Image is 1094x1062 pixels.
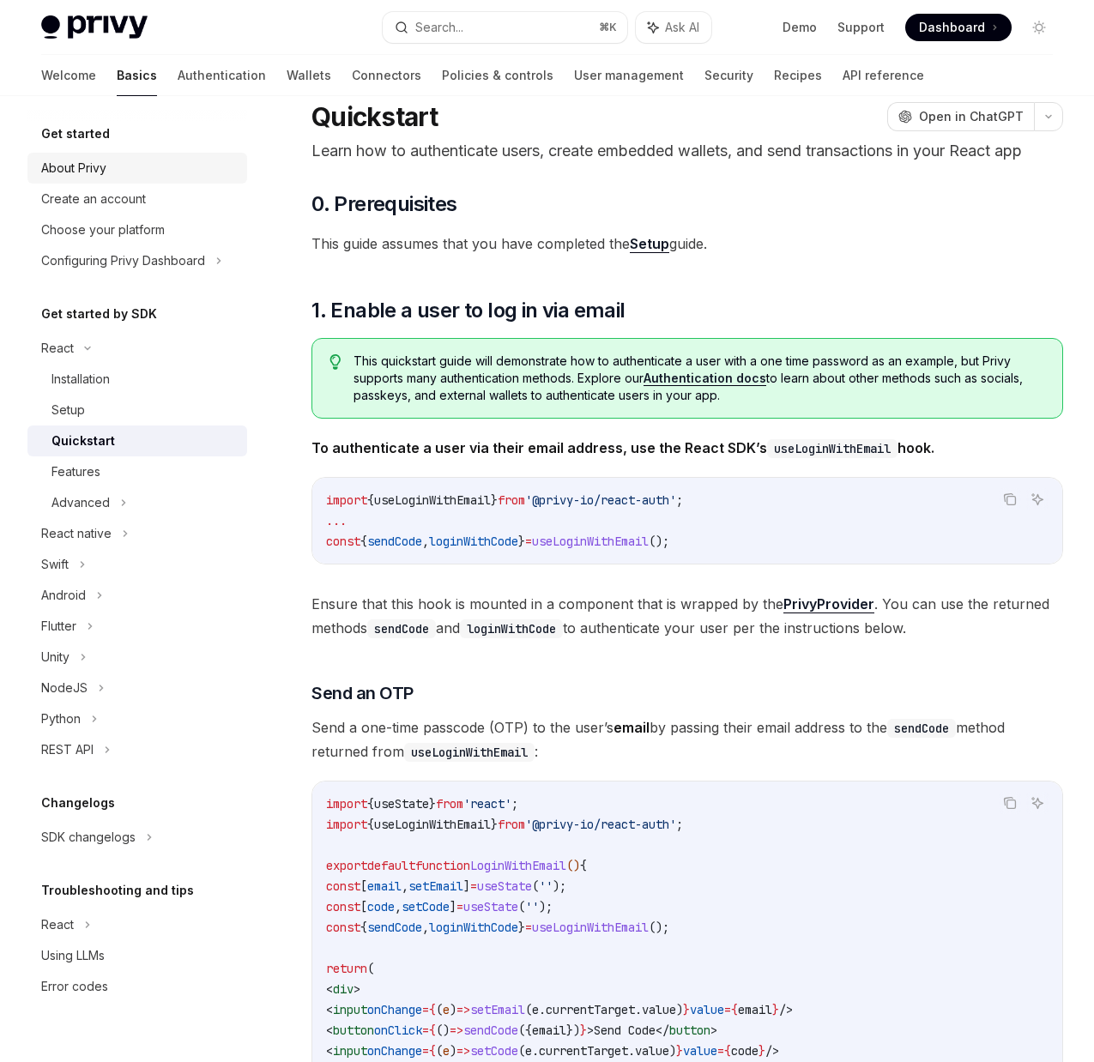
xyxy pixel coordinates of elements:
[532,920,649,935] span: useLoginWithEmail
[311,592,1063,640] span: Ensure that this hook is mounted in a component that is wrapped by the . You can use the returned...
[669,1043,676,1059] span: )
[676,817,683,832] span: ;
[326,1043,333,1059] span: <
[41,709,81,729] div: Python
[759,1043,765,1059] span: }
[999,792,1021,814] button: Copy the contents from the code block
[566,1023,580,1038] span: })
[402,878,408,894] span: ,
[635,1043,669,1059] span: value
[374,817,491,832] span: useLoginWithEmail
[436,796,463,812] span: from
[539,899,553,914] span: );
[311,715,1063,763] span: Send a one-time passcode (OTP) to the user’s by passing their email address to the method returne...
[367,619,436,638] code: sendCode
[518,534,525,549] span: }
[498,492,525,508] span: from
[41,616,76,637] div: Flutter
[525,1002,532,1017] span: (
[429,796,436,812] span: }
[27,153,247,184] a: About Privy
[649,920,669,935] span: ();
[326,1023,333,1038] span: <
[443,1002,450,1017] span: e
[41,554,69,575] div: Swift
[470,1002,525,1017] span: setEmail
[690,1002,724,1017] span: value
[41,158,106,178] div: About Privy
[525,920,532,935] span: =
[429,1043,436,1059] span: {
[905,14,1012,41] a: Dashboard
[683,1002,690,1017] span: }
[27,214,247,245] a: Choose your platform
[518,1023,532,1038] span: ({
[491,492,498,508] span: }
[287,55,331,96] a: Wallets
[415,17,463,38] div: Search...
[402,899,450,914] span: setCode
[354,353,1045,404] span: This quickstart guide will demonstrate how to authenticate a user with a one time password as an ...
[333,1002,367,1017] span: input
[367,899,395,914] span: code
[532,1002,539,1017] span: e
[383,12,626,43] button: Search...⌘K
[329,354,341,370] svg: Tip
[463,796,511,812] span: 'react'
[374,796,429,812] span: useState
[27,971,247,1002] a: Error codes
[360,899,367,914] span: [
[783,19,817,36] a: Demo
[669,1023,710,1038] span: button
[436,1002,443,1017] span: (
[887,102,1034,131] button: Open in ChatGPT
[553,878,566,894] span: );
[367,492,374,508] span: {
[599,21,617,34] span: ⌘ K
[676,1043,683,1059] span: }
[311,681,414,705] span: Send an OTP
[367,1002,422,1017] span: onChange
[360,878,367,894] span: [
[724,1043,731,1059] span: {
[429,1023,436,1038] span: {
[422,920,429,935] span: ,
[333,1043,367,1059] span: input
[367,878,402,894] span: email
[51,492,110,513] div: Advanced
[41,55,96,96] a: Welcome
[367,961,374,976] span: (
[532,1023,566,1038] span: email
[429,1002,436,1017] span: {
[470,878,477,894] span: =
[367,796,374,812] span: {
[404,743,535,762] code: useLoginWithEmail
[731,1043,759,1059] span: code
[450,1023,463,1038] span: =>
[41,880,194,901] h5: Troubleshooting and tips
[919,108,1024,125] span: Open in ChatGPT
[117,55,157,96] a: Basics
[27,456,247,487] a: Features
[532,878,539,894] span: (
[311,139,1063,163] p: Learn how to authenticate users, create embedded wallets, and send transactions in your React app
[450,1002,456,1017] span: )
[779,1002,793,1017] span: />
[311,297,625,324] span: 1. Enable a user to log in via email
[41,647,70,667] div: Unity
[456,1002,470,1017] span: =>
[539,1043,628,1059] span: currentTarget
[511,796,518,812] span: ;
[429,534,518,549] span: loginWithCode
[456,1043,470,1059] span: =>
[644,371,766,386] a: Authentication docs
[1026,488,1049,510] button: Ask AI
[580,858,587,873] span: {
[326,534,360,549] span: const
[738,1002,772,1017] span: email
[41,15,148,39] img: light logo
[51,431,115,451] div: Quickstart
[710,1023,717,1038] span: >
[1026,792,1049,814] button: Ask AI
[642,1002,676,1017] span: value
